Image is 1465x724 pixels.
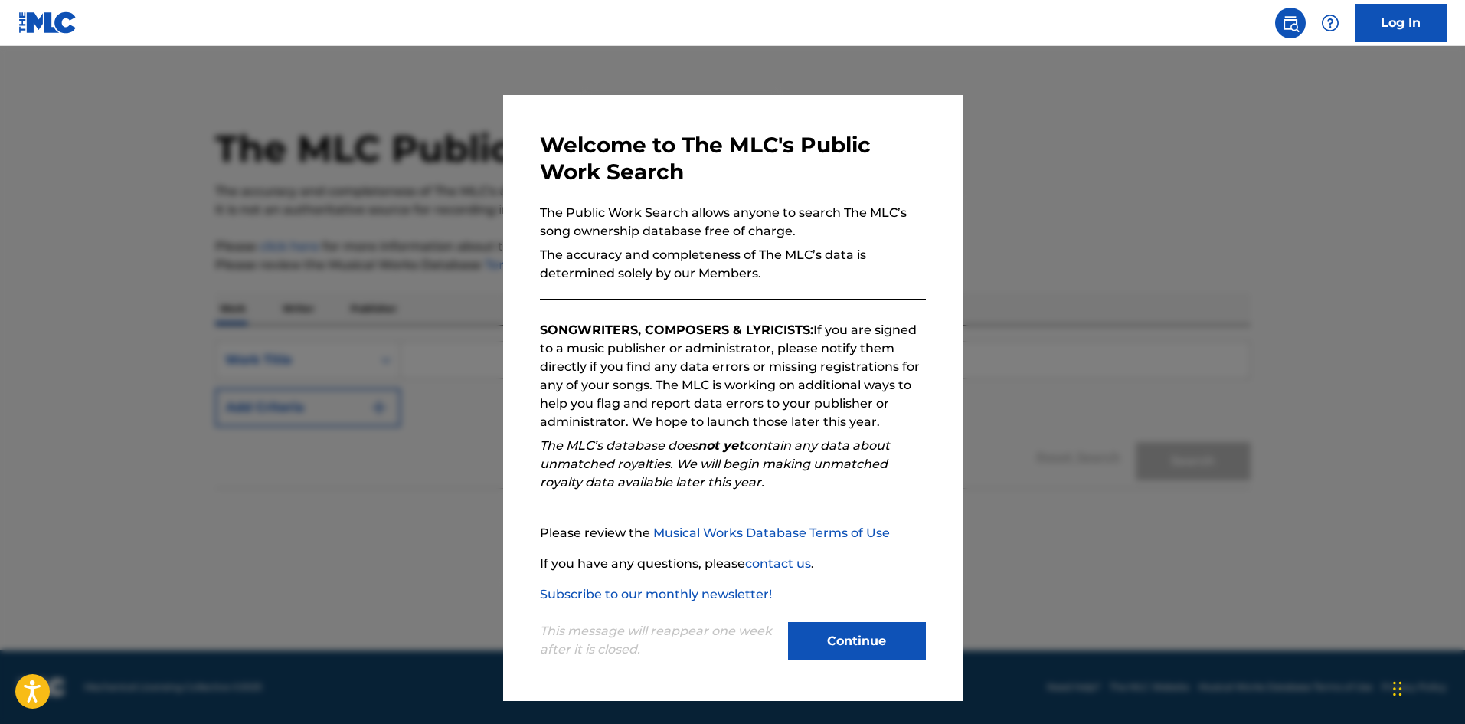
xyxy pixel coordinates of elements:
strong: SONGWRITERS, COMPOSERS & LYRICISTS: [540,323,813,337]
a: Subscribe to our monthly newsletter! [540,587,772,601]
em: The MLC’s database does contain any data about unmatched royalties. We will begin making unmatche... [540,438,890,490]
a: Public Search [1275,8,1306,38]
h3: Welcome to The MLC's Public Work Search [540,132,926,185]
p: Please review the [540,524,926,542]
iframe: Chat Widget [1388,650,1465,724]
img: search [1281,14,1300,32]
p: If you are signed to a music publisher or administrator, please notify them directly if you find ... [540,321,926,431]
a: Musical Works Database Terms of Use [653,526,890,540]
p: This message will reappear one week after it is closed. [540,622,779,659]
a: contact us [745,556,811,571]
p: The accuracy and completeness of The MLC’s data is determined solely by our Members. [540,246,926,283]
p: The Public Work Search allows anyone to search The MLC’s song ownership database free of charge. [540,204,926,241]
strong: not yet [698,438,744,453]
div: Help [1315,8,1346,38]
img: help [1321,14,1339,32]
img: MLC Logo [18,11,77,34]
div: Drag [1393,666,1402,712]
button: Continue [788,622,926,660]
p: If you have any questions, please . [540,555,926,573]
a: Log In [1355,4,1447,42]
